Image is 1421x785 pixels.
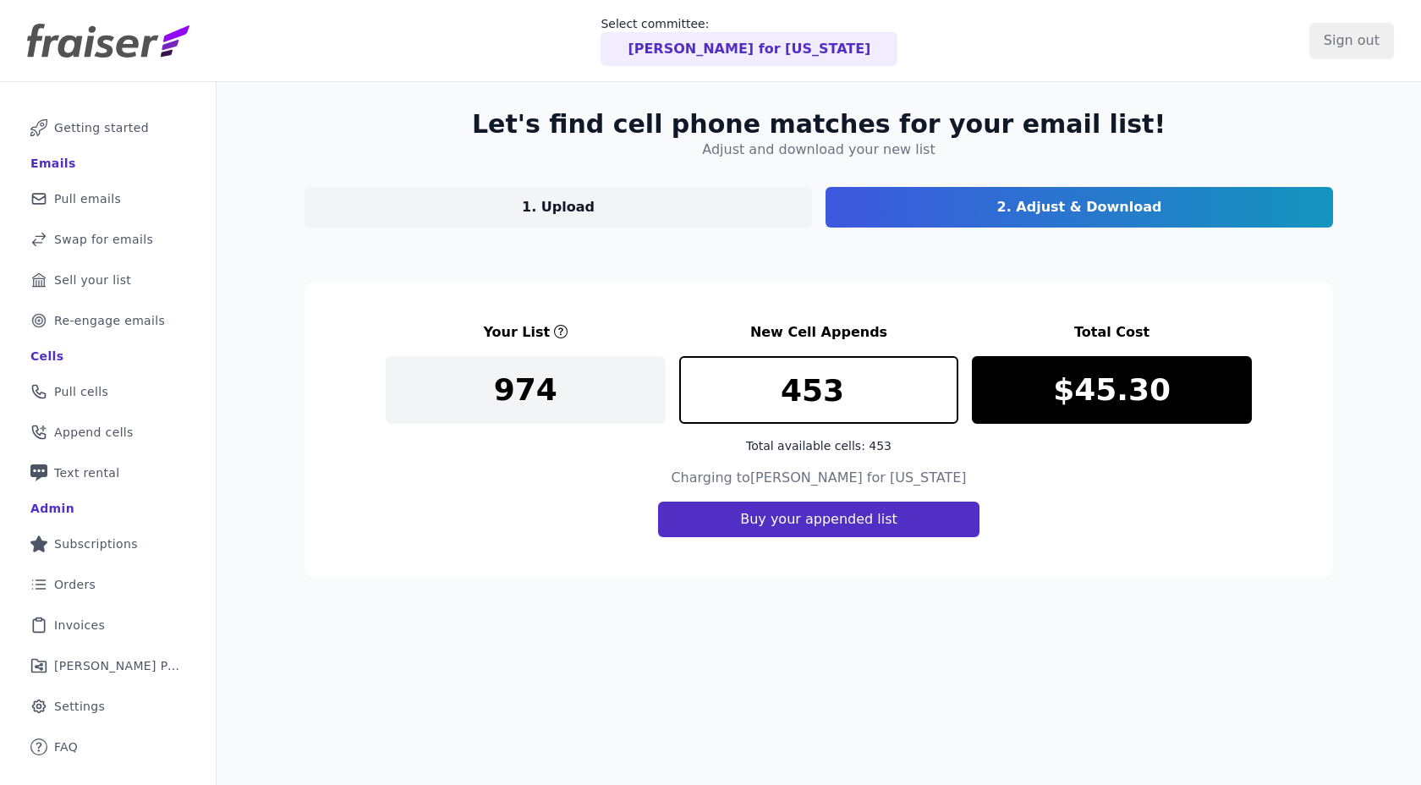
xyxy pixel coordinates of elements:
[14,109,202,146] a: Getting started
[27,24,189,58] img: Fraiser Logo
[702,140,935,160] h4: Adjust and download your new list
[14,221,202,258] a: Swap for emails
[54,272,131,288] span: Sell your list
[601,15,897,66] a: Select committee: [PERSON_NAME] for [US_STATE]
[14,525,202,563] a: Subscriptions
[54,231,153,248] span: Swap for emails
[54,119,149,136] span: Getting started
[679,322,959,343] h3: New Cell Appends
[54,190,121,207] span: Pull emails
[54,383,108,400] span: Pull cells
[472,109,1166,140] h2: Let's find cell phone matches for your email list!
[628,39,870,59] p: [PERSON_NAME] for [US_STATE]
[14,647,202,684] a: [PERSON_NAME] Performance
[14,607,202,644] a: Invoices
[54,535,138,552] span: Subscriptions
[1053,373,1171,407] p: $45.30
[54,698,105,715] span: Settings
[14,414,202,451] a: Append cells
[54,738,78,755] span: FAQ
[30,348,63,365] div: Cells
[14,302,202,339] a: Re-engage emails
[54,657,182,674] span: [PERSON_NAME] Performance
[30,500,74,517] div: Admin
[972,322,1252,343] h3: Total Cost
[483,322,550,343] h3: Your List
[54,617,105,634] span: Invoices
[14,566,202,603] a: Orders
[679,437,959,454] div: Total available cells: 453
[14,688,202,725] a: Settings
[54,312,165,329] span: Re-engage emails
[14,728,202,766] a: FAQ
[14,454,202,491] a: Text rental
[658,502,979,537] button: Buy your appended list
[14,373,202,410] a: Pull cells
[671,468,966,488] h4: Charging to [PERSON_NAME] for [US_STATE]
[14,261,202,299] a: Sell your list
[494,373,557,407] p: 974
[1309,23,1394,58] input: Sign out
[304,187,812,228] a: 1. Upload
[54,424,134,441] span: Append cells
[54,576,96,593] span: Orders
[601,15,897,32] p: Select committee:
[54,464,120,481] span: Text rental
[30,155,76,172] div: Emails
[997,197,1162,217] p: 2. Adjust & Download
[14,180,202,217] a: Pull emails
[522,197,595,217] p: 1. Upload
[826,187,1333,228] a: 2. Adjust & Download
